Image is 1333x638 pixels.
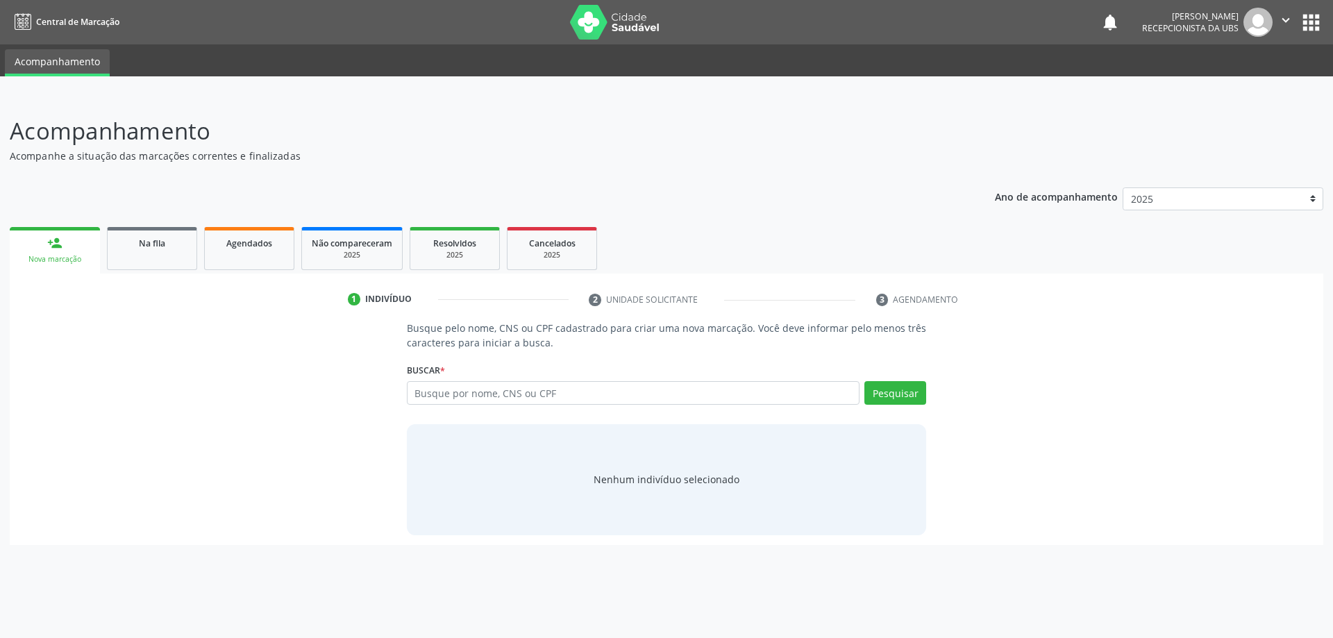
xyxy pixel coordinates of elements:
button: Pesquisar [864,381,926,405]
p: Ano de acompanhamento [995,187,1118,205]
p: Busque pelo nome, CNS ou CPF cadastrado para criar uma nova marcação. Você deve informar pelo men... [407,321,927,350]
img: img [1243,8,1273,37]
div: 2025 [312,250,392,260]
i:  [1278,12,1293,28]
p: Acompanhe a situação das marcações correntes e finalizadas [10,149,929,163]
div: Nova marcação [19,254,90,265]
span: Cancelados [529,237,576,249]
a: Acompanhamento [5,49,110,76]
div: 2025 [517,250,587,260]
button: apps [1299,10,1323,35]
div: Indivíduo [365,293,412,305]
button: notifications [1100,12,1120,32]
div: Nenhum indivíduo selecionado [594,472,739,487]
div: [PERSON_NAME] [1142,10,1239,22]
div: 1 [348,293,360,305]
p: Acompanhamento [10,114,929,149]
span: Agendados [226,237,272,249]
span: Central de Marcação [36,16,119,28]
span: Recepcionista da UBS [1142,22,1239,34]
span: Não compareceram [312,237,392,249]
label: Buscar [407,360,445,381]
div: 2025 [420,250,489,260]
span: Resolvidos [433,237,476,249]
a: Central de Marcação [10,10,119,33]
button:  [1273,8,1299,37]
div: person_add [47,235,62,251]
span: Na fila [139,237,165,249]
input: Busque por nome, CNS ou CPF [407,381,860,405]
